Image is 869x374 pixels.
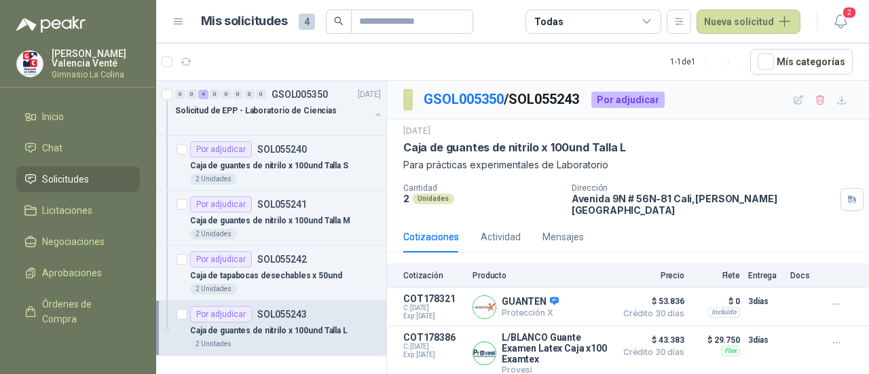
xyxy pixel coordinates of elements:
span: Chat [42,141,62,155]
img: Company Logo [473,342,496,364]
p: [DATE] [403,125,430,138]
span: Crédito 30 días [616,310,684,318]
p: Caja de guantes de nitrilo x 100und Talla S [190,160,348,172]
div: Todas [534,14,563,29]
p: [PERSON_NAME] Valencia Venté [52,49,140,68]
p: Dirección [572,183,835,193]
img: Company Logo [17,51,43,77]
div: Mensajes [542,229,584,244]
div: 0 [233,90,243,99]
p: GUANTEN [502,296,559,308]
p: $ 29.750 [692,332,740,348]
a: GSOL005350 [424,91,504,107]
a: Aprobaciones [16,260,140,286]
div: 2 Unidades [190,174,237,185]
div: Flex [721,345,740,356]
button: Mís categorías [750,49,853,75]
a: Chat [16,135,140,161]
span: Aprobaciones [42,265,102,280]
p: Cotización [403,271,464,280]
div: 0 [187,90,197,99]
a: Por adjudicarSOL055242Caja de tapabocas desechables x 50und2 Unidades [156,246,386,301]
button: Nueva solicitud [697,10,800,34]
span: Licitaciones [42,203,92,218]
div: 2 Unidades [190,339,237,350]
p: Caja de tapabocas desechables x 50und [190,269,342,282]
p: Precio [616,271,684,280]
p: L/BLANCO Guante Examen Latex Caja x100 Examtex [502,332,608,364]
div: Por adjudicar [190,196,252,212]
p: / SOL055243 [424,89,580,110]
p: Producto [473,271,608,280]
span: Órdenes de Compra [42,297,127,326]
p: SOL055242 [257,255,307,264]
p: 2 [403,193,409,204]
a: Por adjudicarSOL055243Caja de guantes de nitrilo x 100und Talla L2 Unidades [156,301,386,356]
div: 0 [221,90,232,99]
span: search [334,16,344,26]
p: Caja de guantes de nitrilo x 100und Talla M [190,214,350,227]
div: 0 [256,90,266,99]
span: 4 [299,14,315,30]
p: SOL055241 [257,200,307,209]
div: 0 [244,90,255,99]
span: C: [DATE] [403,343,464,351]
div: Por adjudicar [190,251,252,267]
p: SOL055240 [257,145,307,154]
a: Órdenes de Compra [16,291,140,332]
p: GSOL005350 [272,90,328,99]
div: 0 [210,90,220,99]
p: COT178386 [403,332,464,343]
div: 4 [198,90,208,99]
p: $ 0 [692,293,740,310]
p: [DATE] [358,88,381,101]
button: 2 [828,10,853,34]
p: Para prácticas experimentales de Laboratorio [403,157,853,172]
p: Entrega [748,271,782,280]
div: 0 [175,90,185,99]
span: Solicitudes [42,172,89,187]
p: 3 días [748,293,782,310]
img: Company Logo [473,296,496,318]
span: Crédito 30 días [616,348,684,356]
a: Negociaciones [16,229,140,255]
p: Caja de guantes de nitrilo x 100und Talla L [190,324,348,337]
span: C: [DATE] [403,304,464,312]
span: Inicio [42,109,64,124]
a: Solicitudes [16,166,140,192]
p: Solicitud de EPP - Laboratorio de Ciencias [175,105,337,117]
a: 0 0 4 0 0 0 0 0 GSOL005350[DATE] Solicitud de EPP - Laboratorio de Ciencias [175,86,384,130]
p: Cantidad [403,183,561,193]
a: Por adjudicarSOL055241Caja de guantes de nitrilo x 100und Talla M2 Unidades [156,191,386,246]
p: Protección X [502,307,559,318]
span: $ 43.383 [616,332,684,348]
div: Por adjudicar [190,306,252,322]
div: 2 Unidades [190,229,237,240]
div: 2 Unidades [190,284,237,295]
div: 1 - 1 de 1 [670,51,739,73]
p: 3 días [748,332,782,348]
p: Avenida 9N # 56N-81 Cali , [PERSON_NAME][GEOGRAPHIC_DATA] [572,193,835,216]
span: Exp: [DATE] [403,351,464,359]
div: Unidades [412,193,454,204]
p: Docs [790,271,817,280]
div: Actividad [481,229,521,244]
h1: Mis solicitudes [201,12,288,31]
p: SOL055243 [257,310,307,319]
a: Inicio [16,104,140,130]
a: Manuales y ayuda [16,337,140,363]
div: Cotizaciones [403,229,459,244]
p: Caja de guantes de nitrilo x 100und Talla L [403,141,626,155]
span: 2 [842,6,857,19]
div: Por adjudicar [190,141,252,157]
a: Por adjudicarSOL055240Caja de guantes de nitrilo x 100und Talla S2 Unidades [156,136,386,191]
p: Gimnasio La Colina [52,71,140,79]
span: Exp: [DATE] [403,312,464,320]
div: Por adjudicar [591,92,665,108]
span: Negociaciones [42,234,105,249]
span: $ 53.836 [616,293,684,310]
a: Licitaciones [16,198,140,223]
p: Flete [692,271,740,280]
p: COT178321 [403,293,464,304]
div: Incluido [708,307,740,318]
